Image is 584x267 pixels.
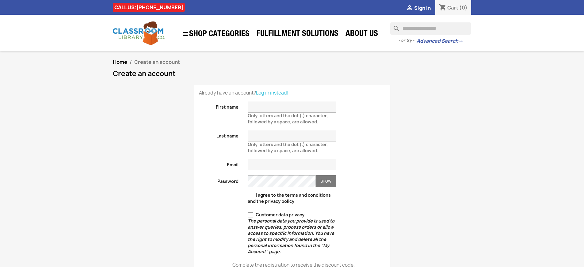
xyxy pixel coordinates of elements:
label: First name [194,101,243,110]
span: → [458,38,463,44]
a: [PHONE_NUMBER] [136,4,183,11]
p: Already have an account? [199,90,385,96]
i: search [390,22,398,30]
a: SHOP CATEGORIES [179,27,253,41]
button: Show [316,175,336,187]
a: Advanced Search→ [417,38,463,44]
span: - or try - [399,37,417,44]
span: Cart [447,4,458,11]
label: Last name [194,130,243,139]
em: The personal data you provide is used to answer queries, process orders or allow access to specif... [248,218,334,254]
span: Only letters and the dot (.) character, followed by a space, are allowed. [248,139,328,153]
i:  [182,30,189,38]
input: Search [390,22,471,35]
a:  Sign in [406,5,431,11]
i:  [406,5,413,12]
span: Create an account [134,59,180,65]
input: Password input [248,175,316,187]
label: Customer data privacy [248,212,336,255]
a: Fulfillment Solutions [254,28,342,41]
label: Password [194,175,243,184]
img: Classroom Library Company [113,21,165,45]
span: (0) [459,4,468,11]
a: Home [113,59,127,65]
i: shopping_cart [439,4,446,12]
a: About Us [342,28,381,41]
a: Log in instead! [256,90,288,96]
label: Email [194,159,243,168]
span: Sign in [414,5,431,11]
span: Only letters and the dot (.) character, followed by a space, are allowed. [248,110,328,125]
h1: Create an account [113,70,471,77]
label: I agree to the terms and conditions and the privacy policy [248,192,336,204]
div: CALL US: [113,3,185,12]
